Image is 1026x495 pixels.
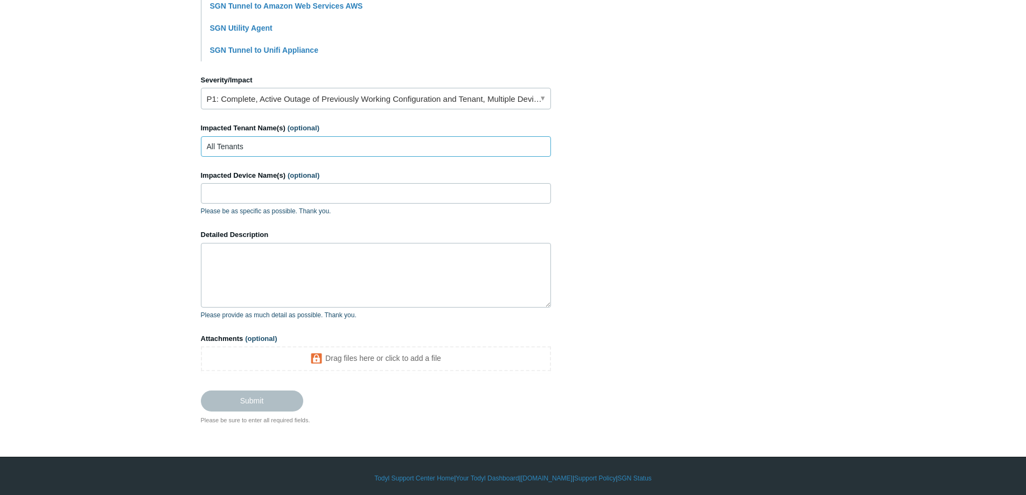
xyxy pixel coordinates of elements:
[201,123,551,134] label: Impacted Tenant Name(s)
[456,473,519,483] a: Your Todyl Dashboard
[210,24,273,32] a: SGN Utility Agent
[288,171,319,179] span: (optional)
[201,333,551,344] label: Attachments
[201,473,826,483] div: | | | |
[201,416,551,425] div: Please be sure to enter all required fields.
[201,75,551,86] label: Severity/Impact
[521,473,573,483] a: [DOMAIN_NAME]
[210,2,363,10] a: SGN Tunnel to Amazon Web Services AWS
[201,206,551,216] p: Please be as specific as possible. Thank you.
[374,473,454,483] a: Todyl Support Center Home
[210,46,318,54] a: SGN Tunnel to Unifi Appliance
[574,473,616,483] a: Support Policy
[288,124,319,132] span: (optional)
[201,310,551,320] p: Please provide as much detail as possible. Thank you.
[201,391,303,411] input: Submit
[201,229,551,240] label: Detailed Description
[201,170,551,181] label: Impacted Device Name(s)
[618,473,652,483] a: SGN Status
[245,334,277,343] span: (optional)
[201,88,551,109] a: P1: Complete, Active Outage of Previously Working Configuration and Tenant, Multiple Devices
